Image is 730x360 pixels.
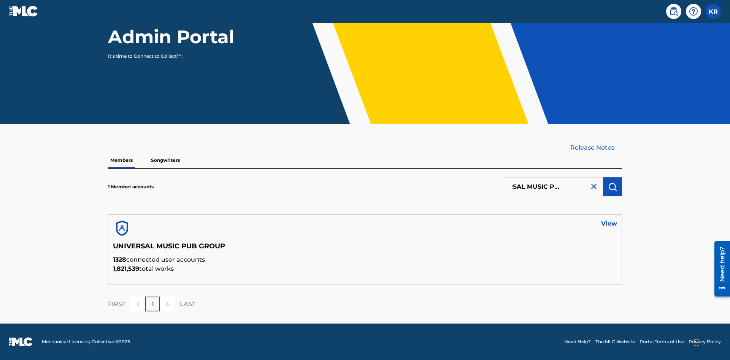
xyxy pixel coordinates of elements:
[108,53,240,60] p: It's time to Connect to Collect™!
[180,300,195,309] p: LAST
[113,256,126,263] span: 1328
[149,152,182,168] p: Songwriters
[113,242,617,255] h5: UNIVERSAL MUSIC PUB GROUP
[113,265,139,272] span: 1,821,539
[589,182,598,191] img: close
[640,338,684,345] a: Portal Terms of Use
[113,219,131,237] img: account
[9,6,38,17] img: MLC Logo
[152,300,154,309] p: 1
[113,255,617,264] p: connected user accounts
[689,338,721,345] a: Privacy Policy
[694,331,699,354] div: Drag
[709,238,730,300] iframe: Resource Center
[570,143,622,152] a: Release Notes
[108,300,125,309] p: FIRST
[505,177,603,196] input: Search Members
[608,182,617,191] img: Search Works
[601,219,617,228] a: View
[108,152,135,168] p: Members
[564,338,591,345] a: Need Help?
[686,4,701,19] div: Help
[706,4,721,19] div: User Menu
[689,7,698,16] img: help
[692,324,730,360] iframe: Chat Widget
[113,264,617,273] p: total works
[9,337,33,346] img: logo
[108,183,154,190] p: 1 Member accounts
[666,4,681,19] a: Public Search
[42,338,130,345] span: Mechanical Licensing Collective © 2025
[595,338,635,345] a: The MLC Website
[669,7,678,16] img: search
